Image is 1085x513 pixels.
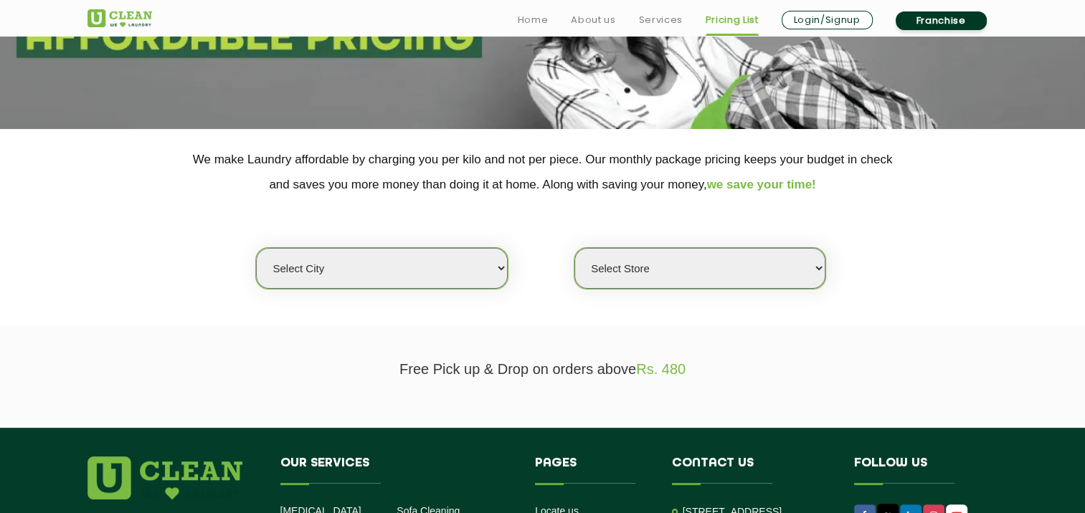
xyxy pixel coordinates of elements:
[782,11,873,29] a: Login/Signup
[87,147,998,197] p: We make Laundry affordable by charging you per kilo and not per piece. Our monthly package pricin...
[280,456,514,484] h4: Our Services
[87,456,242,499] img: logo.png
[636,361,686,377] span: Rs. 480
[854,456,980,484] h4: Follow us
[87,361,998,378] p: Free Pick up & Drop on orders above
[672,456,833,484] h4: Contact us
[706,11,759,29] a: Pricing List
[638,11,682,29] a: Services
[896,11,987,30] a: Franchise
[571,11,615,29] a: About us
[707,178,816,191] span: we save your time!
[87,9,152,27] img: UClean Laundry and Dry Cleaning
[535,456,650,484] h4: Pages
[518,11,549,29] a: Home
